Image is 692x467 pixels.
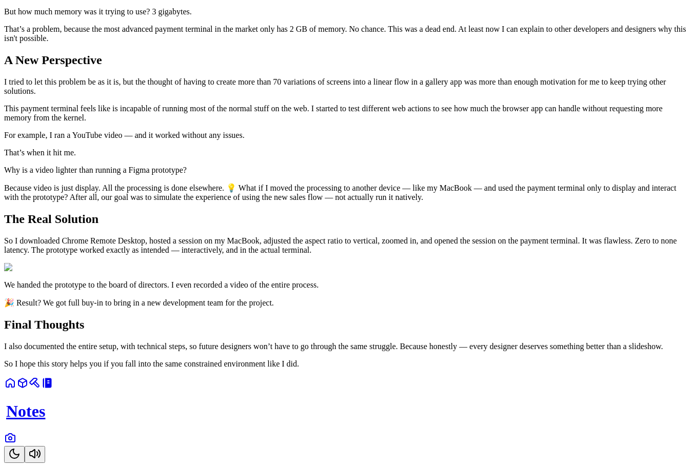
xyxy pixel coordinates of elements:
[4,77,688,96] p: I tried to let this problem be as it is, but the thought of having to create more than 70 variati...
[4,212,688,226] h2: The Real Solution
[25,446,45,463] button: Toggle Audio
[4,148,688,157] p: That’s when it hit me.
[4,166,688,175] p: Why is a video lighter than running a Figma prototype?
[4,25,688,43] p: That’s a problem, because the most advanced payment terminal in the market only has 2 GB of memor...
[4,342,688,351] p: I also documented the entire setup, with technical steps, so future designers won’t have to go th...
[4,104,688,123] p: This payment terminal feels like is incapable of running most of the normal stuff on the web. I s...
[4,53,688,67] h2: A New Perspective
[4,183,688,202] p: Because video is just display. All the processing is done elsewhere. 💡 What if I moved the proces...
[6,402,688,421] h1: Notes
[4,131,688,140] p: For example, I ran a YouTube video — and it worked without any issues.
[4,7,688,16] p: But how much memory was it trying to use? 3 gigabytes.
[4,298,688,308] p: 🎉 Result? We got full buy-in to bring in a new development team for the project.
[4,446,25,463] button: Toggle Theme
[4,280,688,290] p: We handed the prototype to the board of directors. I even recorded a video of the entire process.
[4,318,688,332] h2: Final Thoughts
[4,359,688,369] p: So I hope this story helps you if you fall into the same constrained environment like I did.
[4,263,33,272] img: Image
[4,236,688,255] p: So I downloaded Chrome Remote Desktop, hosted a session on my MacBook, adjusted the aspect ratio ...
